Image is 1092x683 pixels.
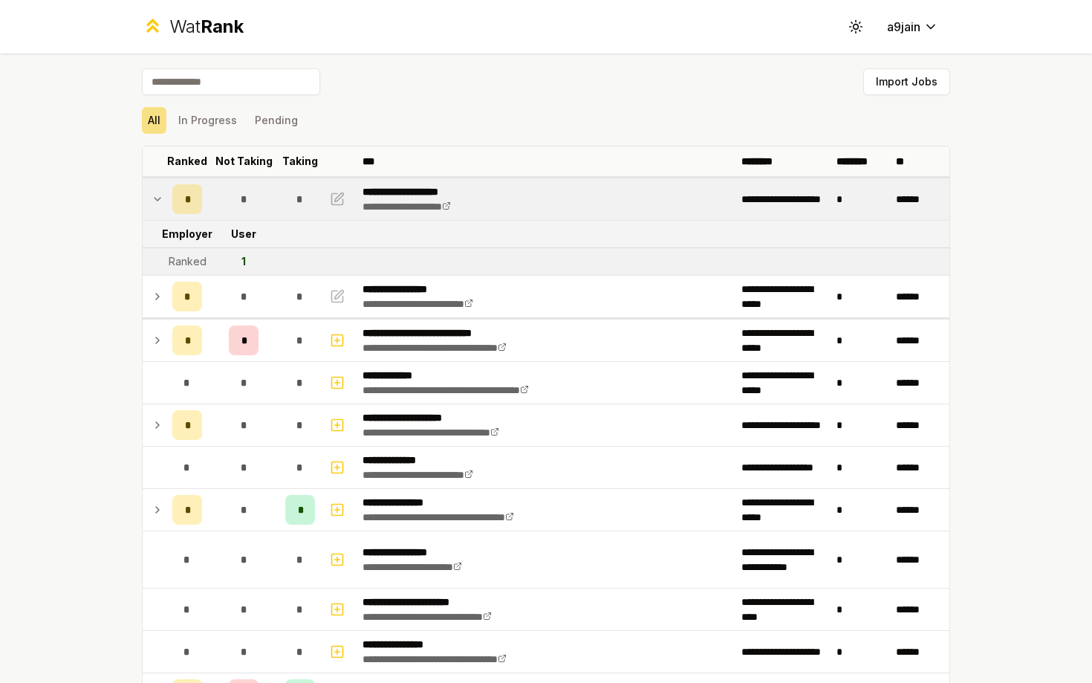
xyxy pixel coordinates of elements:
[208,221,279,247] td: User
[142,107,166,134] button: All
[249,107,304,134] button: Pending
[875,13,950,40] button: a9jain
[863,68,950,95] button: Import Jobs
[241,254,246,269] div: 1
[887,18,920,36] span: a9jain
[215,154,273,169] p: Not Taking
[142,15,244,39] a: WatRank
[169,254,207,269] div: Ranked
[201,16,244,37] span: Rank
[169,15,244,39] div: Wat
[282,154,318,169] p: Taking
[167,154,207,169] p: Ranked
[172,107,243,134] button: In Progress
[166,221,208,247] td: Employer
